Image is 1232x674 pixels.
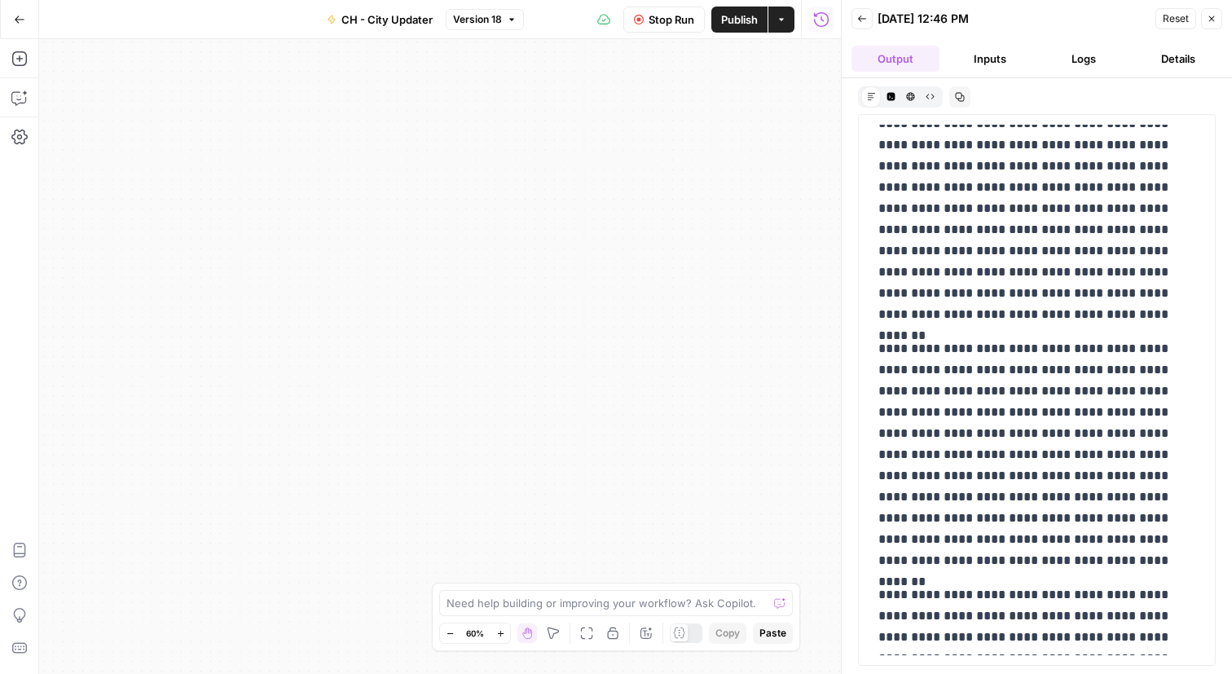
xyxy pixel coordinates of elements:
span: CH - City Updater [341,11,433,28]
button: Output [851,46,939,72]
button: Reset [1155,8,1196,29]
span: Version 18 [453,12,502,27]
button: Stop Run [623,7,705,33]
button: Paste [753,623,793,644]
span: Paste [759,626,786,641]
span: Publish [721,11,758,28]
span: Stop Run [649,11,694,28]
button: Copy [709,623,746,644]
button: Logs [1041,46,1129,72]
span: 60% [466,627,484,640]
button: Version 18 [446,9,524,30]
button: CH - City Updater [317,7,442,33]
span: Reset [1163,11,1189,26]
button: Publish [711,7,768,33]
span: Copy [715,626,740,641]
button: Details [1134,46,1222,72]
button: Inputs [946,46,1034,72]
